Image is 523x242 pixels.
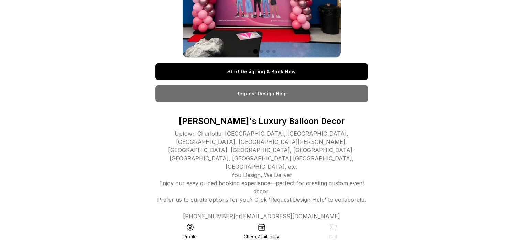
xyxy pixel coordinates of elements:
[155,63,368,80] a: Start Designing & Book Now
[183,213,235,220] a: [PHONE_NUMBER]
[329,234,337,240] div: Cart
[183,234,197,240] div: Profile
[155,116,368,127] p: [PERSON_NAME]'s Luxury Balloon Decor
[244,234,279,240] div: Check Availability
[155,85,368,102] a: Request Design Help
[155,129,368,220] div: Uptown Charlotte, [GEOGRAPHIC_DATA], [GEOGRAPHIC_DATA], [GEOGRAPHIC_DATA], [GEOGRAPHIC_DATA][PERS...
[241,213,340,220] a: [EMAIL_ADDRESS][DOMAIN_NAME]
